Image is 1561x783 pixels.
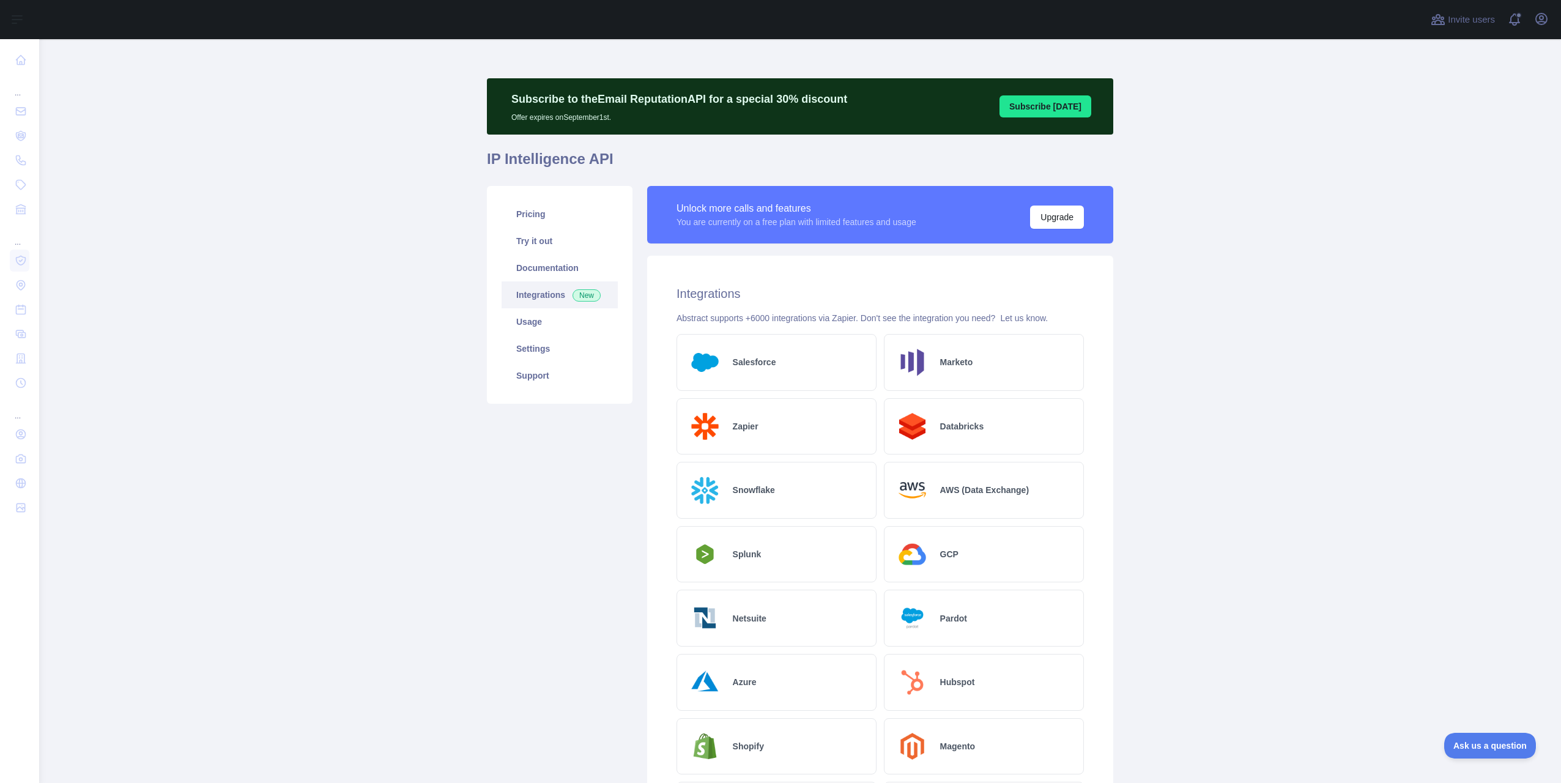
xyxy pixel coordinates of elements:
[677,312,1084,324] div: Abstract supports +6000 integrations via Zapier. Don't see the integration you need?
[733,548,762,560] h2: Splunk
[10,396,29,421] div: ...
[677,201,916,216] div: Unlock more calls and features
[940,676,975,688] h2: Hubspot
[687,344,723,380] img: Logo
[894,536,930,573] img: Logo
[733,676,757,688] h2: Azure
[940,484,1029,496] h2: AWS (Data Exchange)
[573,289,601,302] span: New
[733,484,775,496] h2: Snowflake
[733,612,766,625] h2: Netsuite
[502,362,618,389] a: Support
[502,201,618,228] a: Pricing
[687,541,723,568] img: Logo
[940,548,958,560] h2: GCP
[894,472,930,508] img: Logo
[687,600,723,636] img: Logo
[687,472,723,508] img: Logo
[940,740,976,752] h2: Magento
[502,281,618,308] a: Integrations New
[677,216,916,228] div: You are currently on a free plan with limited features and usage
[894,409,930,445] img: Logo
[687,664,723,700] img: Logo
[1444,733,1537,759] iframe: Toggle Customer Support
[1428,10,1497,29] button: Invite users
[1448,13,1495,27] span: Invite users
[894,344,930,380] img: Logo
[1000,313,1048,323] a: Let us know.
[10,73,29,98] div: ...
[940,612,967,625] h2: Pardot
[502,335,618,362] a: Settings
[502,228,618,254] a: Try it out
[10,223,29,247] div: ...
[677,285,1084,302] h2: Integrations
[511,108,847,122] p: Offer expires on September 1st.
[940,356,973,368] h2: Marketo
[999,95,1091,117] button: Subscribe [DATE]
[511,91,847,108] p: Subscribe to the Email Reputation API for a special 30 % discount
[733,740,764,752] h2: Shopify
[894,729,930,765] img: Logo
[940,420,984,432] h2: Databricks
[894,664,930,700] img: Logo
[487,149,1113,179] h1: IP Intelligence API
[687,729,723,765] img: Logo
[687,409,723,445] img: Logo
[894,600,930,636] img: Logo
[733,420,758,432] h2: Zapier
[1030,206,1084,229] button: Upgrade
[502,254,618,281] a: Documentation
[502,308,618,335] a: Usage
[733,356,776,368] h2: Salesforce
